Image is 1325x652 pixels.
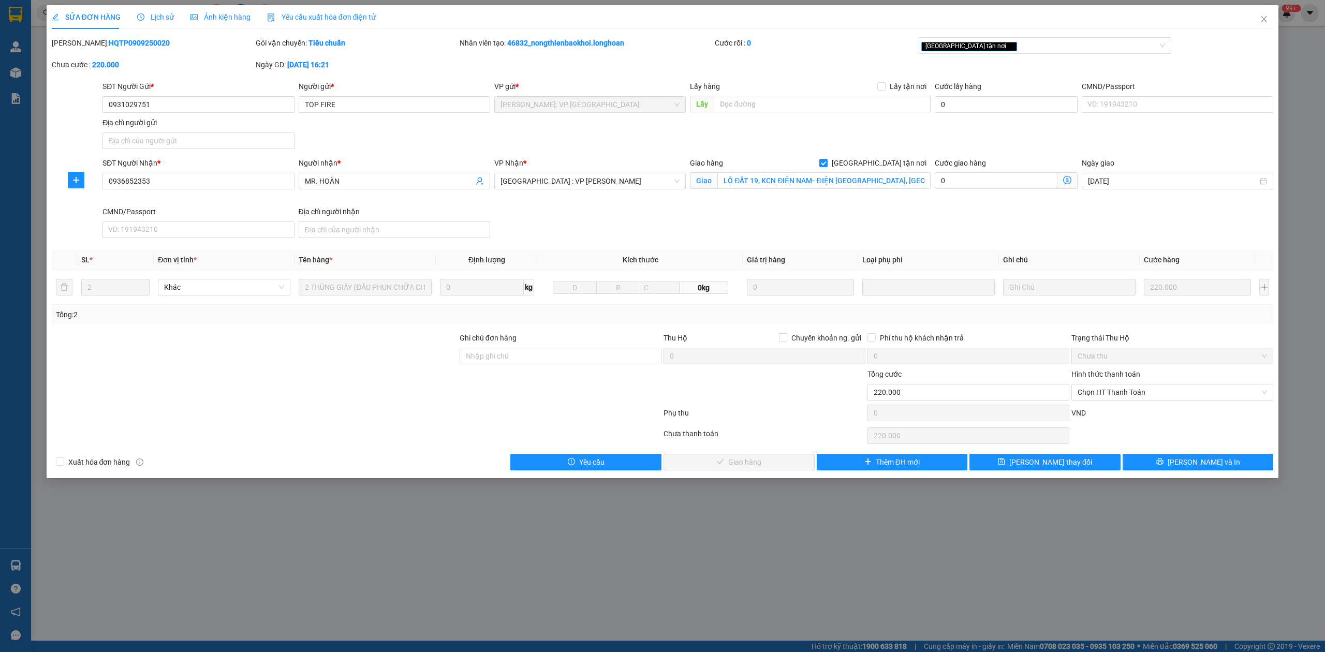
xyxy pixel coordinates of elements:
span: Thu Hộ [664,334,687,342]
div: Chưa cước : [52,59,254,70]
div: SĐT Người Nhận [102,157,294,169]
label: Cước giao hàng [935,159,986,167]
div: CMND/Passport [102,206,294,217]
input: Giao tận nơi [717,172,931,189]
b: 46832_nongthienbaokhoi.longhoan [507,39,624,47]
div: Người gửi [299,81,490,92]
b: 220.000 [92,61,119,69]
span: VND [1071,409,1086,417]
span: Chọn HT Thanh Toán [1078,384,1267,400]
input: D [553,281,597,294]
div: Tổng: 2 [56,309,511,320]
span: Ảnh kiện hàng [190,13,251,21]
span: Xuất hóa đơn hàng [64,456,135,468]
span: Đà Nẵng : VP Thanh Khê [500,173,680,189]
span: [GEOGRAPHIC_DATA] tận nơi [828,157,931,169]
b: [DATE] 16:21 [287,61,329,69]
button: plusThêm ĐH mới [817,454,968,470]
th: Loại phụ phí [858,250,999,270]
span: Tên hàng [299,256,332,264]
input: C [640,281,680,294]
span: SỬA ĐƠN HÀNG [52,13,121,21]
span: Đơn vị tính [158,256,197,264]
span: kg [524,279,534,295]
span: dollar-circle [1063,176,1071,184]
span: Lịch sử [137,13,174,21]
span: close [1260,15,1268,23]
span: [GEOGRAPHIC_DATA] tận nơi [921,42,1017,51]
div: SĐT Người Gửi [102,81,294,92]
button: delete [56,279,72,295]
button: checkGiao hàng [664,454,815,470]
span: save [998,458,1005,466]
span: SL [81,256,90,264]
button: plus [68,172,84,188]
button: Close [1249,5,1278,34]
div: [PERSON_NAME]: [52,37,254,49]
span: Lấy tận nơi [886,81,931,92]
th: Ghi chú [999,250,1140,270]
span: Yêu cầu xuất hóa đơn điện tử [267,13,376,21]
div: Chưa thanh toán [662,428,866,446]
span: clock-circle [137,13,144,21]
input: 0 [747,279,854,295]
span: Giao [690,172,717,189]
label: Ngày giao [1082,159,1114,167]
span: picture [190,13,198,21]
input: Dọc đường [714,96,931,112]
div: Địa chỉ người nhận [299,206,490,217]
span: Giao hàng [690,159,723,167]
button: exclamation-circleYêu cầu [510,454,661,470]
span: close [1008,43,1013,49]
div: Phụ thu [662,407,866,425]
span: Khác [164,279,284,295]
input: Địa chỉ của người nhận [299,221,490,238]
div: CMND/Passport [1082,81,1273,92]
button: save[PERSON_NAME] thay đổi [969,454,1121,470]
label: Hình thức thanh toán [1071,370,1140,378]
button: printer[PERSON_NAME] và In [1123,454,1274,470]
span: Thêm ĐH mới [876,456,920,468]
input: Ghi chú đơn hàng [460,348,661,364]
span: Định lượng [468,256,505,264]
label: Cước lấy hàng [935,82,981,91]
span: [PERSON_NAME] và In [1168,456,1240,468]
button: plus [1259,279,1269,295]
span: edit [52,13,59,21]
b: 0 [747,39,751,47]
input: Ghi Chú [1003,279,1136,295]
span: Giá trị hàng [747,256,785,264]
b: Tiêu chuẩn [308,39,345,47]
span: Kích thước [623,256,658,264]
span: Chuyển khoản ng. gửi [787,332,865,344]
span: Tổng cước [867,370,902,378]
span: VP Nhận [494,159,523,167]
img: icon [267,13,275,22]
span: plus [864,458,872,466]
span: user-add [476,177,484,185]
span: Yêu cầu [579,456,605,468]
div: Nhân viên tạo: [460,37,713,49]
input: R [596,281,640,294]
span: Cước hàng [1144,256,1180,264]
span: Chưa thu [1078,348,1267,364]
span: Phí thu hộ khách nhận trả [876,332,968,344]
span: 0kg [680,281,728,294]
b: HQTP0909250020 [109,39,170,47]
span: plus [68,176,84,184]
span: [PERSON_NAME] thay đổi [1009,456,1092,468]
div: Gói vận chuyển: [256,37,458,49]
input: Cước giao hàng [935,172,1057,189]
input: Địa chỉ của người gửi [102,132,294,149]
label: Ghi chú đơn hàng [460,334,517,342]
input: 0 [1144,279,1251,295]
span: exclamation-circle [568,458,575,466]
div: Người nhận [299,157,490,169]
span: info-circle [136,458,143,466]
span: Hồ Chí Minh: VP Quận Tân Phú [500,97,680,112]
div: VP gửi [494,81,686,92]
span: Lấy [690,96,714,112]
span: Lấy hàng [690,82,720,91]
div: Cước rồi : [715,37,917,49]
div: Trạng thái Thu Hộ [1071,332,1273,344]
